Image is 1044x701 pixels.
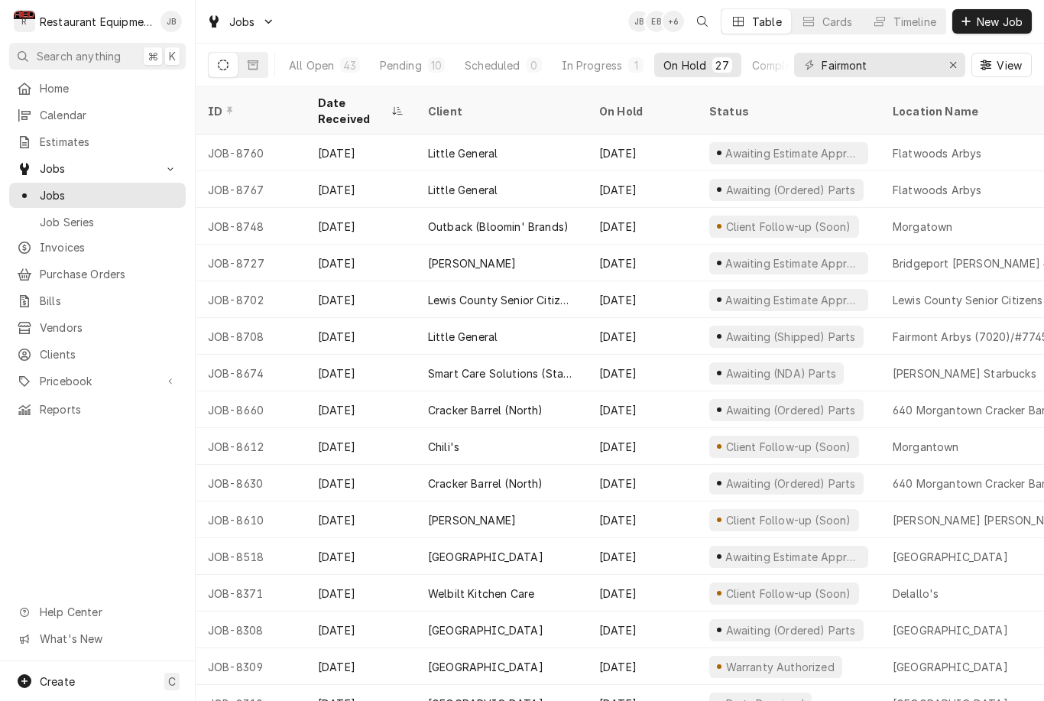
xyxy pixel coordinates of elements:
[196,648,306,685] div: JOB-8309
[196,465,306,501] div: JOB-8630
[40,604,177,620] span: Help Center
[9,102,186,128] a: Calendar
[709,103,865,119] div: Status
[196,612,306,648] div: JOB-8308
[690,9,715,34] button: Open search
[40,214,178,230] span: Job Series
[724,329,857,345] div: Awaiting (Shipped) Parts
[724,439,852,455] div: Client Follow-up (Soon)
[530,57,539,73] div: 0
[724,255,862,271] div: Awaiting Estimate Approval
[994,57,1025,73] span: View
[306,428,416,465] div: [DATE]
[306,575,416,612] div: [DATE]
[562,57,623,73] div: In Progress
[9,156,186,181] a: Go to Jobs
[9,368,186,394] a: Go to Pricebook
[40,187,178,203] span: Jobs
[40,320,178,336] span: Vendors
[306,501,416,538] div: [DATE]
[587,612,697,648] div: [DATE]
[9,315,186,340] a: Vendors
[9,129,186,154] a: Estimates
[40,80,178,96] span: Home
[306,281,416,318] div: [DATE]
[893,439,959,455] div: Morgantown
[724,145,862,161] div: Awaiting Estimate Approval
[196,501,306,538] div: JOB-8610
[9,43,186,70] button: Search anything⌘K
[587,171,697,208] div: [DATE]
[822,53,936,77] input: Keyword search
[893,182,981,198] div: Flatwoods Arbys
[428,255,516,271] div: [PERSON_NAME]
[663,57,706,73] div: On Hold
[9,626,186,651] a: Go to What's New
[941,53,965,77] button: Erase input
[380,57,422,73] div: Pending
[724,659,836,675] div: Warranty Authorized
[196,135,306,171] div: JOB-8760
[428,549,543,565] div: [GEOGRAPHIC_DATA]
[306,391,416,428] div: [DATE]
[40,239,178,255] span: Invoices
[306,245,416,281] div: [DATE]
[200,9,281,34] a: Go to Jobs
[428,219,569,235] div: Outback (Bloomin' Brands)
[9,261,186,287] a: Purchase Orders
[428,439,459,455] div: Chili's
[428,103,572,119] div: Client
[40,14,152,30] div: Restaurant Equipment Diagnostics
[587,648,697,685] div: [DATE]
[196,575,306,612] div: JOB-8371
[9,342,186,367] a: Clients
[148,48,158,64] span: ⌘
[428,622,543,638] div: [GEOGRAPHIC_DATA]
[587,355,697,391] div: [DATE]
[40,266,178,282] span: Purchase Orders
[196,391,306,428] div: JOB-8660
[9,599,186,625] a: Go to Help Center
[587,391,697,428] div: [DATE]
[40,161,155,177] span: Jobs
[428,475,543,492] div: Cracker Barrel (North)
[168,673,176,690] span: C
[428,329,498,345] div: Little General
[587,245,697,281] div: [DATE]
[40,373,155,389] span: Pricebook
[196,318,306,355] div: JOB-8708
[752,14,782,30] div: Table
[724,365,838,381] div: Awaiting (NDA) Parts
[724,182,857,198] div: Awaiting (Ordered) Parts
[160,11,182,32] div: JB
[40,107,178,123] span: Calendar
[587,318,697,355] div: [DATE]
[208,103,290,119] div: ID
[196,538,306,575] div: JOB-8518
[628,11,650,32] div: Jaired Brunty's Avatar
[196,428,306,465] div: JOB-8612
[40,401,178,417] span: Reports
[628,11,650,32] div: JB
[306,135,416,171] div: [DATE]
[9,235,186,260] a: Invoices
[40,293,178,309] span: Bills
[306,171,416,208] div: [DATE]
[893,622,1008,638] div: [GEOGRAPHIC_DATA]
[196,281,306,318] div: JOB-8702
[646,11,667,32] div: EB
[752,57,809,73] div: Completed
[431,57,442,73] div: 10
[9,288,186,313] a: Bills
[229,14,255,30] span: Jobs
[428,365,575,381] div: Smart Care Solutions (Starbucks Corporate)
[196,355,306,391] div: JOB-8674
[724,586,852,602] div: Client Follow-up (Soon)
[160,11,182,32] div: Jaired Brunty's Avatar
[631,57,640,73] div: 1
[14,11,35,32] div: R
[428,402,543,418] div: Cracker Barrel (North)
[893,659,1008,675] div: [GEOGRAPHIC_DATA]
[587,575,697,612] div: [DATE]
[428,586,534,602] div: Welbilt Kitchen Care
